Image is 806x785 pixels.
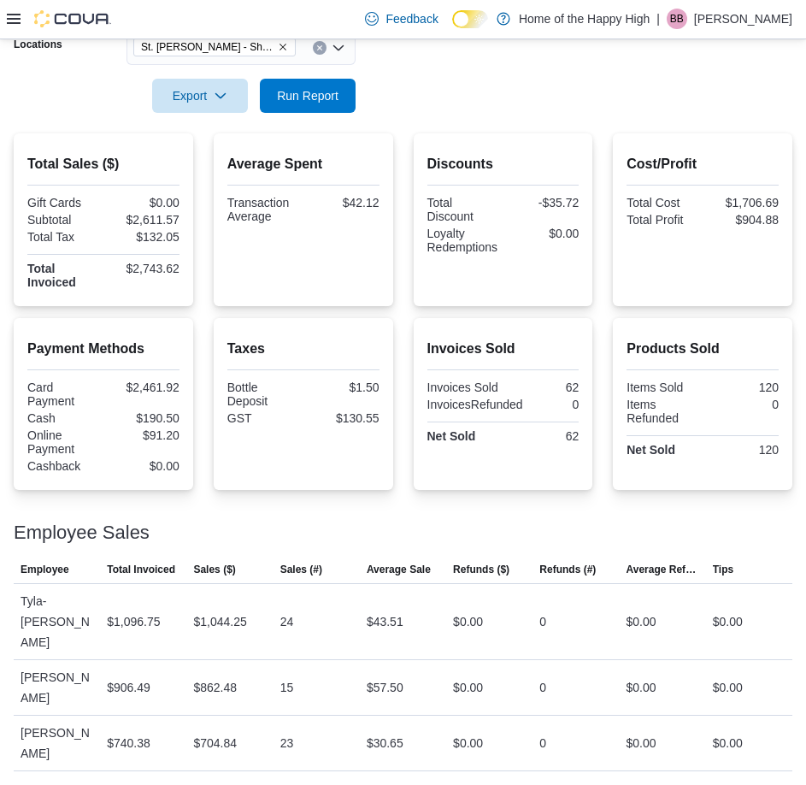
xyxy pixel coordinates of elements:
p: | [656,9,660,29]
img: Cova [34,10,111,27]
div: $42.12 [307,196,379,210]
div: 0 [539,677,546,698]
strong: Total Invoiced [27,262,76,289]
div: [PERSON_NAME] [14,660,100,715]
h2: Invoices Sold [427,339,579,359]
div: Items Refunded [627,398,699,425]
div: InvoicesRefunded [427,398,523,411]
button: Remove St. Albert - Shoppes @ Giroux - Fire & Flower from selection in this group [278,42,288,52]
button: Open list of options [332,41,345,55]
input: Dark Mode [452,10,488,28]
button: Export [152,79,248,113]
span: Average Refund [627,563,699,576]
div: $0.00 [453,677,483,698]
div: $30.65 [367,733,403,753]
div: $1,096.75 [107,611,160,632]
div: $0.00 [627,677,656,698]
span: St. [PERSON_NAME] - Shoppes @ [PERSON_NAME] - Fire & Flower [141,38,274,56]
div: $0.00 [627,733,656,753]
div: Brianna Burton [667,9,687,29]
div: 62 [506,429,579,443]
span: Run Report [277,87,338,104]
div: $906.49 [107,677,150,698]
h2: Cost/Profit [627,154,779,174]
div: $904.88 [706,213,779,227]
label: Locations [14,38,62,51]
div: 0 [706,398,779,411]
div: $2,461.92 [107,381,179,394]
div: Total Tax [27,230,100,244]
div: $1.50 [307,381,379,394]
span: Sales (#) [280,563,322,576]
div: 15 [280,677,294,698]
div: $0.00 [713,677,743,698]
div: 62 [506,381,579,394]
div: Items Sold [627,381,699,394]
div: Transaction Average [227,196,300,223]
span: Export [162,79,238,113]
div: Cash [27,411,100,425]
span: Tips [713,563,733,576]
div: $0.00 [627,611,656,632]
div: Gift Cards [27,196,100,210]
div: $704.84 [193,733,237,753]
strong: Net Sold [427,429,476,443]
p: Home of the Happy High [519,9,650,29]
h3: Employee Sales [14,522,150,543]
p: [PERSON_NAME] [694,9,792,29]
a: Feedback [358,2,444,36]
div: Subtotal [27,213,100,227]
div: $1,044.25 [193,611,246,632]
div: Total Discount [427,196,500,223]
div: 120 [706,443,779,457]
div: 0 [539,611,546,632]
span: Refunds ($) [453,563,509,576]
h2: Total Sales ($) [27,154,179,174]
div: Total Cost [627,196,699,210]
div: 23 [280,733,294,753]
div: $0.00 [506,227,579,240]
div: 24 [280,611,294,632]
div: $190.50 [107,411,179,425]
div: 120 [706,381,779,394]
div: Cashback [27,459,100,473]
div: [PERSON_NAME] [14,716,100,770]
div: $740.38 [107,733,150,753]
div: Card Payment [27,381,100,408]
div: $1,706.69 [706,196,779,210]
div: Invoices Sold [427,381,500,394]
button: Clear input [313,41,327,55]
span: Feedback [385,10,438,27]
div: Bottle Deposit [227,381,300,408]
div: -$35.72 [506,196,579,210]
div: $132.05 [107,230,179,244]
h2: Payment Methods [27,339,179,359]
div: $130.55 [307,411,379,425]
span: Refunds (#) [539,563,596,576]
div: Tyla-[PERSON_NAME] [14,584,100,659]
h2: Average Spent [227,154,379,174]
span: Employee [21,563,69,576]
span: Sales ($) [193,563,235,576]
h2: Products Sold [627,339,779,359]
strong: Net Sold [627,443,675,457]
div: $2,743.62 [107,262,179,275]
div: $0.00 [107,459,179,473]
div: $0.00 [453,733,483,753]
button: Run Report [260,79,356,113]
span: BB [670,9,684,29]
div: Online Payment [27,428,100,456]
span: Dark Mode [452,28,453,29]
span: St. Albert - Shoppes @ Giroux - Fire & Flower [133,38,296,56]
div: $91.20 [107,428,179,442]
div: $862.48 [193,677,237,698]
div: $0.00 [713,733,743,753]
h2: Discounts [427,154,579,174]
div: $57.50 [367,677,403,698]
div: $2,611.57 [107,213,179,227]
div: 0 [530,398,579,411]
div: GST [227,411,300,425]
span: Total Invoiced [107,563,175,576]
div: $0.00 [453,611,483,632]
div: Total Profit [627,213,699,227]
